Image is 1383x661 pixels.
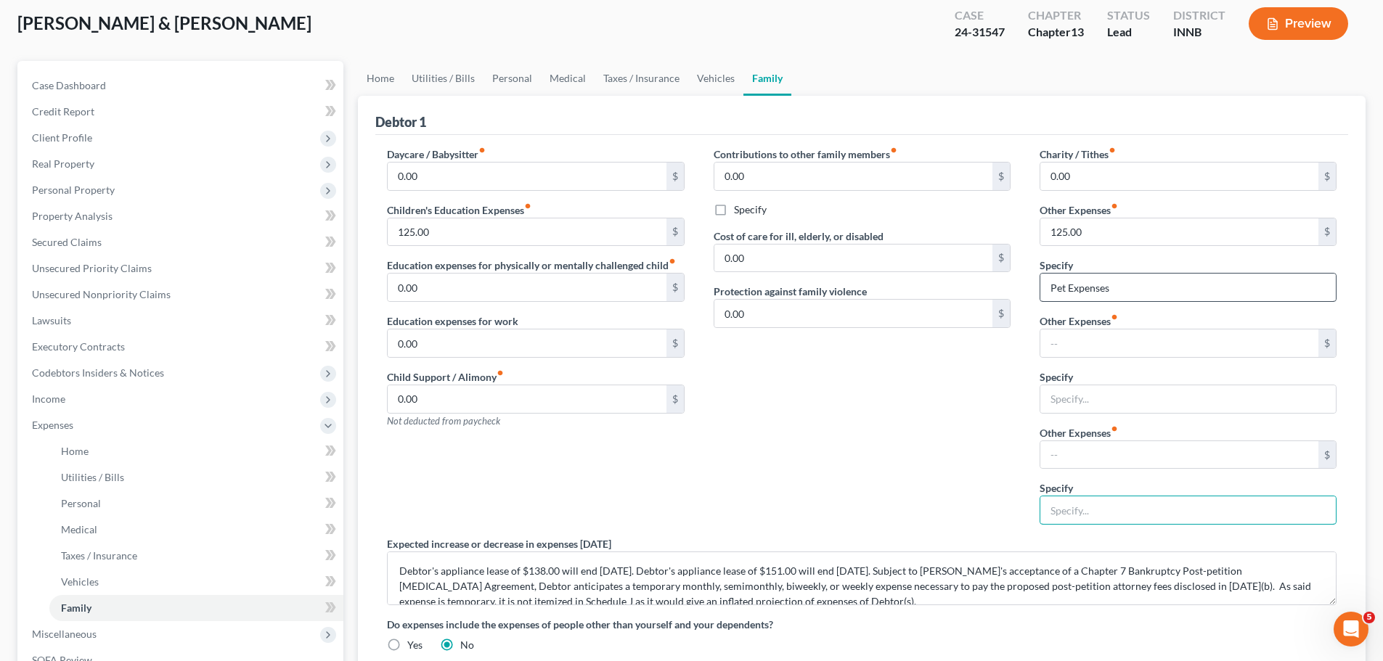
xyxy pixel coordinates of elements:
[1107,7,1150,24] div: Status
[890,147,897,154] i: fiber_manual_record
[61,602,91,614] span: Family
[20,203,343,229] a: Property Analysis
[1334,612,1368,646] iframe: Intercom live chat
[387,536,611,551] label: Expected increase or decrease in expenses [DATE]
[714,147,897,162] label: Contributions to other family members
[992,300,1010,327] div: $
[1071,25,1084,38] span: 13
[714,245,992,272] input: --
[61,497,101,509] span: Personal
[387,415,500,427] span: Not deducted from paycheck
[49,490,343,517] a: Personal
[387,147,486,162] label: Daycare / Babysitter
[49,438,343,464] a: Home
[497,369,504,377] i: fiber_manual_record
[20,308,343,334] a: Lawsuits
[1109,147,1116,154] i: fiber_manual_record
[49,543,343,569] a: Taxes / Insurance
[32,131,92,144] span: Client Profile
[743,61,791,96] a: Family
[407,638,423,652] label: Yes
[388,218,666,246] input: --
[32,105,94,118] span: Credit Report
[1111,313,1118,321] i: fiber_manual_record
[992,245,1010,272] div: $
[714,300,992,327] input: --
[1040,258,1073,273] label: Specify
[666,163,684,190] div: $
[1173,7,1225,24] div: District
[32,262,152,274] span: Unsecured Priority Claims
[1318,163,1336,190] div: $
[1028,7,1084,24] div: Chapter
[61,523,97,535] span: Medical
[387,617,1337,632] label: Do expenses include the expenses of people other than yourself and your dependents?
[388,163,666,190] input: --
[666,218,684,246] div: $
[61,549,137,562] span: Taxes / Insurance
[358,61,403,96] a: Home
[17,12,311,33] span: [PERSON_NAME] & [PERSON_NAME]
[714,229,884,244] label: Cost of care for ill, elderly, or disabled
[1107,24,1150,41] div: Lead
[1040,369,1073,385] label: Specify
[49,569,343,595] a: Vehicles
[387,369,504,385] label: Child Support / Alimony
[1040,425,1118,440] label: Other Expenses
[32,236,102,248] span: Secured Claims
[992,163,1010,190] div: $
[1040,218,1318,246] input: --
[32,79,106,91] span: Case Dashboard
[20,229,343,255] a: Secured Claims
[484,61,541,96] a: Personal
[1040,480,1073,496] label: Specify
[32,288,171,300] span: Unsecured Nonpriority Claims
[734,202,767,217] label: Specify
[32,628,97,640] span: Miscellaneous
[1318,218,1336,246] div: $
[403,61,484,96] a: Utilities / Bills
[32,419,73,431] span: Expenses
[541,61,595,96] a: Medical
[388,329,666,357] input: --
[32,393,65,405] span: Income
[388,274,666,301] input: --
[524,202,531,210] i: fiber_manual_record
[61,445,89,457] span: Home
[714,284,867,299] label: Protection against family violence
[1173,24,1225,41] div: INNB
[1040,163,1318,190] input: --
[1028,24,1084,41] div: Chapter
[32,366,164,379] span: Codebtors Insiders & Notices
[61,471,124,483] span: Utilities / Bills
[666,274,684,301] div: $
[1318,329,1336,357] div: $
[955,7,1005,24] div: Case
[387,313,518,329] label: Education expenses for work
[49,517,343,543] a: Medical
[32,184,115,196] span: Personal Property
[1040,496,1336,524] input: Specify...
[1111,202,1118,210] i: fiber_manual_record
[666,329,684,357] div: $
[955,24,1005,41] div: 24-31547
[20,73,343,99] a: Case Dashboard
[669,258,676,265] i: fiber_manual_record
[1040,202,1118,218] label: Other Expenses
[49,595,343,621] a: Family
[714,163,992,190] input: --
[1040,385,1336,413] input: Specify...
[20,99,343,125] a: Credit Report
[32,157,94,170] span: Real Property
[1040,313,1118,329] label: Other Expenses
[1111,425,1118,432] i: fiber_manual_record
[1040,441,1318,469] input: --
[388,385,666,413] input: --
[1040,147,1116,162] label: Charity / Tithes
[32,340,125,353] span: Executory Contracts
[49,464,343,490] a: Utilities / Bills
[387,202,531,218] label: Children's Education Expenses
[20,255,343,282] a: Unsecured Priority Claims
[1040,274,1336,301] input: Specify...
[595,61,688,96] a: Taxes / Insurance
